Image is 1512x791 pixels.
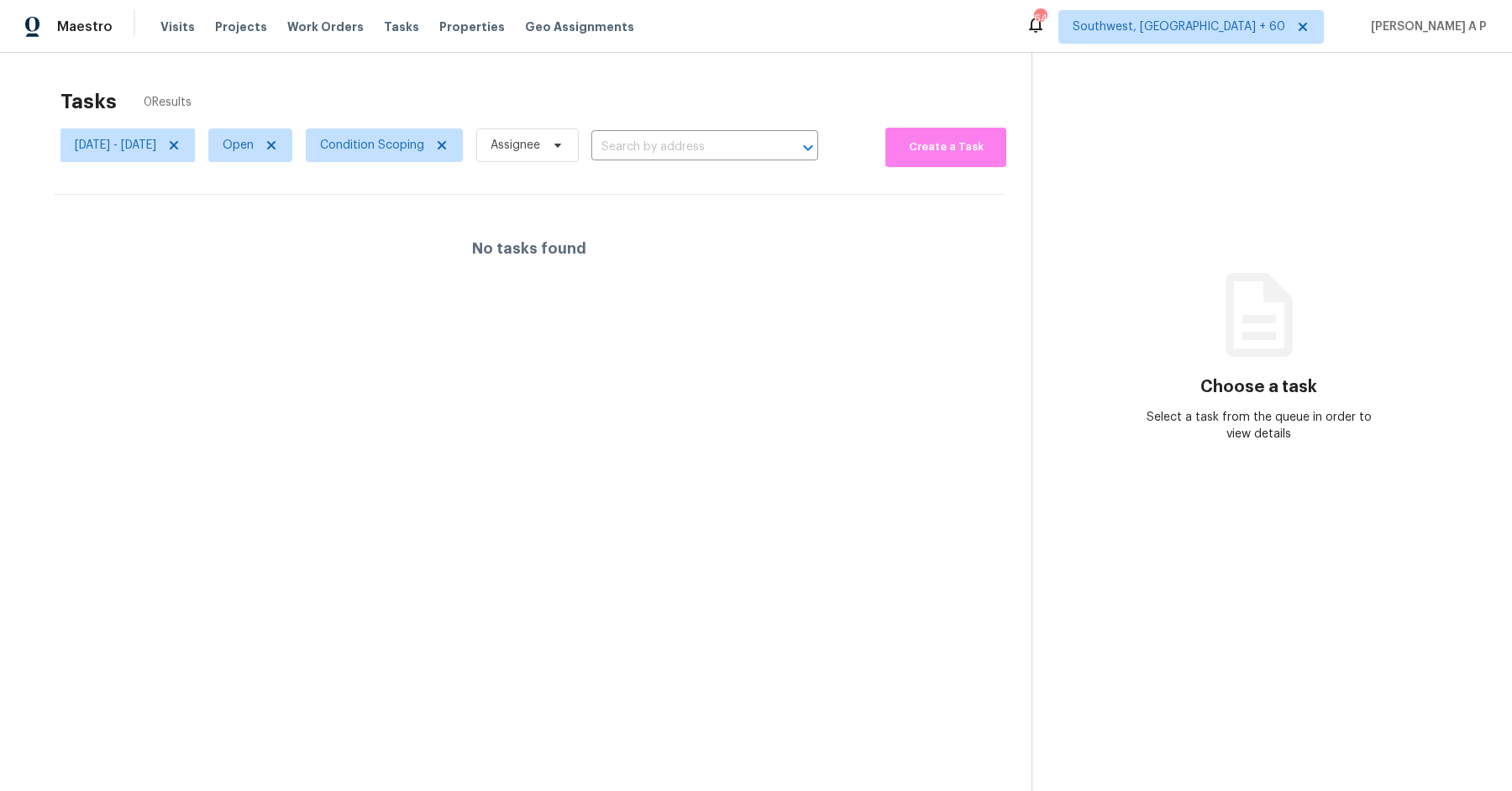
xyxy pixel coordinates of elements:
span: Maestro [57,18,113,35]
span: Tasks [384,21,419,33]
input: Search by address [591,134,771,160]
button: Open [796,136,820,160]
span: Condition Scoping [320,137,424,154]
div: 649 [1034,10,1046,27]
h2: Tasks [60,93,117,110]
div: Select a task from the queue in order to view details [1146,409,1373,443]
span: Work Orders [287,18,364,35]
span: [DATE] - [DATE] [75,137,156,154]
span: Visits [160,18,195,35]
span: Southwest, [GEOGRAPHIC_DATA] + 60 [1073,18,1285,35]
span: Projects [215,18,267,35]
span: Geo Assignments [525,18,634,35]
button: Create a Task [885,128,1006,167]
span: Assignee [491,137,540,154]
span: Properties [439,18,505,35]
h4: No tasks found [472,240,586,257]
span: [PERSON_NAME] A P [1364,18,1487,35]
span: 0 Results [144,94,192,111]
h3: Choose a task [1200,379,1317,395]
span: Create a Task [894,138,998,157]
span: Open [223,137,254,154]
